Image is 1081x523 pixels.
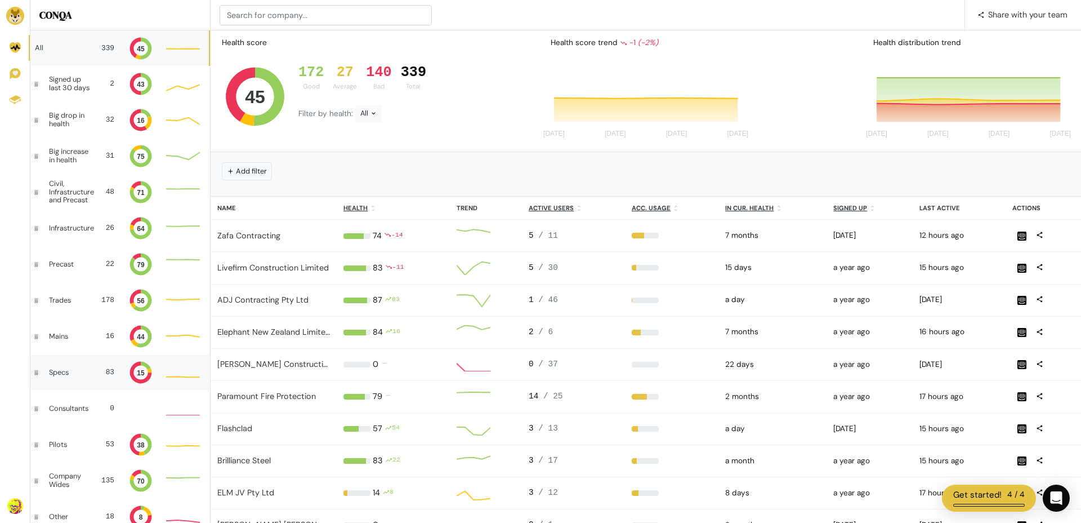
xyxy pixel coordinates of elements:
[725,204,774,212] u: In cur. health
[30,102,210,138] a: Big drop in health 32 16
[217,455,271,466] a: Brilliance Steel
[217,295,309,305] a: ADJ Contracting Pty Ltd
[989,130,1010,138] tspan: [DATE]
[833,326,906,338] div: 2024-05-15 01:26pm
[632,204,671,212] u: Acc. Usage
[927,130,949,138] tspan: [DATE]
[49,148,93,164] div: Big increase in health
[1006,197,1081,220] th: Actions
[96,439,114,450] div: 53
[725,294,820,305] div: 2025-10-13 12:00am
[373,230,382,242] div: 74
[919,230,999,241] div: 2025-10-13 06:13pm
[1007,489,1025,502] div: 4 / 4
[96,259,114,269] div: 22
[632,394,712,400] div: 56%
[632,362,712,367] div: 0%
[725,391,820,402] div: 2025-08-11 12:00am
[373,262,383,274] div: 83
[725,423,820,435] div: 2025-10-13 12:00am
[101,114,114,125] div: 32
[725,487,820,499] div: 2025-10-06 12:00am
[833,455,906,467] div: 2024-05-15 01:25pm
[39,9,201,21] h5: CONQA
[632,265,712,271] div: 17%
[30,391,210,427] a: Consultants 0
[529,391,618,403] div: 14
[529,204,574,212] u: Active users
[392,294,400,307] div: 83
[401,64,426,81] div: 339
[919,326,999,338] div: 2025-10-13 02:11pm
[30,318,210,354] a: Mains 16 44
[727,130,748,138] tspan: [DATE]
[538,327,553,336] span: / 6
[30,210,210,246] a: Infrastructure 26 64
[298,82,324,91] div: Good
[103,78,114,89] div: 2
[953,489,1002,502] div: Get started!
[333,64,357,81] div: 27
[538,295,558,304] span: / 46
[529,230,618,242] div: 5
[217,263,329,273] a: Livefirm Construction Limited
[355,105,382,123] div: All
[529,358,618,371] div: 0
[632,458,712,464] div: 18%
[373,326,383,339] div: 84
[373,423,382,435] div: 57
[49,112,92,128] div: Big drop in health
[725,230,820,241] div: 2025-03-24 12:00am
[96,295,114,305] div: 178
[529,294,618,307] div: 1
[366,82,391,91] div: Bad
[217,487,274,498] a: ELM JV Pty Ltd
[833,423,906,435] div: 2025-03-04 12:22pm
[833,204,867,212] u: Signed up
[632,330,712,335] div: 33%
[833,294,906,305] div: 2024-05-15 01:28pm
[725,455,820,467] div: 2025-09-08 12:00am
[103,223,114,233] div: 26
[620,37,658,48] div: -1
[30,354,210,391] a: Specs 83 15
[49,224,94,232] div: Infrastructure
[919,391,999,402] div: 2025-10-13 01:22pm
[919,359,999,370] div: 2025-10-07 10:03am
[833,262,906,273] div: 2024-05-15 01:28pm
[401,82,426,91] div: Total
[30,30,210,66] a: All 339 45
[725,262,820,273] div: 2025-09-29 12:00am
[373,294,382,307] div: 87
[102,150,114,161] div: 31
[833,230,906,241] div: 2025-02-11 05:07pm
[217,423,252,433] a: Flashclad
[217,391,316,401] a: Paramount Fire Protection
[919,262,999,273] div: 2025-10-13 03:43pm
[725,326,820,338] div: 2025-03-10 12:00am
[604,130,626,138] tspan: [DATE]
[106,187,114,197] div: 48
[919,294,999,305] div: 2025-10-09 10:46am
[49,333,87,340] div: Mains
[30,174,210,210] a: Civil, Infrastructure and Precast 48 71
[49,260,87,268] div: Precast
[49,513,87,521] div: Other
[529,326,618,339] div: 2
[217,327,330,337] a: Elephant New Zealand Limited
[217,231,280,241] a: Zafa Contracting
[366,64,391,81] div: 140
[100,475,114,486] div: 135
[343,204,368,212] u: Health
[864,33,1076,53] div: Health distribution trend
[220,5,432,25] input: Search for company...
[30,463,210,499] a: Company Wides 135 70
[529,487,618,499] div: 3
[543,130,565,138] tspan: [DATE]
[298,64,324,81] div: 172
[49,180,97,204] div: Civil, Infrastructure and Precast
[97,403,114,414] div: 0
[373,391,382,403] div: 79
[96,331,114,342] div: 16
[919,423,999,435] div: 2025-10-13 03:28pm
